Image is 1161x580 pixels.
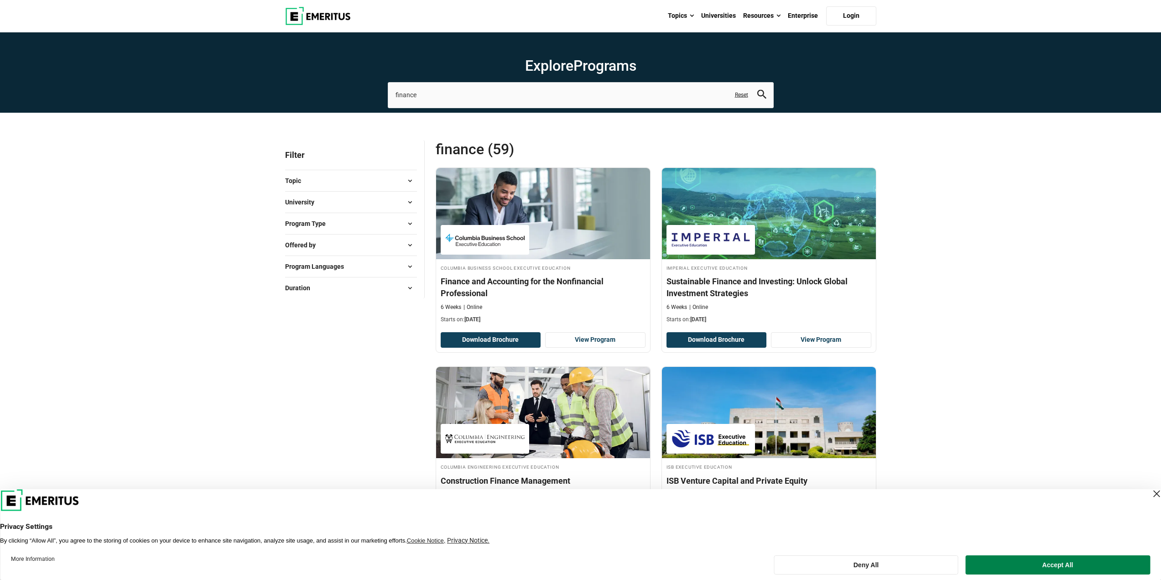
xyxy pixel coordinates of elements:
[285,197,322,207] span: University
[441,463,646,470] h4: Columbia Engineering Executive Education
[757,92,766,101] a: search
[436,367,650,516] a: Finance Course by Columbia Engineering Executive Education - November 20, 2025 Columbia Engineeri...
[441,316,646,324] p: Starts on:
[441,276,646,298] h4: Finance and Accounting for the Nonfinancial Professional
[285,140,417,170] p: Filter
[662,168,876,259] img: Sustainable Finance and Investing: Unlock Global Investment Strategies | Online Finance Course
[666,475,871,486] h4: ISB Venture Capital and Private Equity
[441,332,541,348] button: Download Brochure
[285,217,417,230] button: Program Type
[285,219,333,229] span: Program Type
[757,90,766,100] button: search
[285,283,318,293] span: Duration
[690,316,706,323] span: [DATE]
[285,174,417,188] button: Topic
[285,261,351,272] span: Program Languages
[666,316,871,324] p: Starts on:
[388,57,774,75] h1: Explore
[436,168,650,328] a: Finance Course by Columbia Business School Executive Education - October 30, 2025 Columbia Busine...
[662,168,876,328] a: Finance Course by Imperial Executive Education - November 20, 2025 Imperial Executive Education I...
[436,367,650,458] img: Construction Finance Management | Online Finance Course
[445,428,525,449] img: Columbia Engineering Executive Education
[826,6,876,26] a: Login
[285,195,417,209] button: University
[735,91,748,99] a: Reset search
[662,367,876,458] img: ISB Venture Capital and Private Equity | Online Finance Course
[285,260,417,273] button: Program Languages
[464,316,480,323] span: [DATE]
[441,264,646,272] h4: Columbia Business School Executive Education
[666,303,687,311] p: 6 Weeks
[545,332,646,348] a: View Program
[662,367,876,532] a: Finance Course by ISB Executive Education - September 27, 2025 ISB Executive Education ISB Execut...
[388,82,774,108] input: search-page
[771,332,871,348] a: View Program
[285,240,323,250] span: Offered by
[463,303,482,311] p: Online
[573,57,636,74] span: Programs
[666,463,871,470] h4: ISB Executive Education
[666,264,871,272] h4: Imperial Executive Education
[666,276,871,298] h4: Sustainable Finance and Investing: Unlock Global Investment Strategies
[666,332,767,348] button: Download Brochure
[689,303,708,311] p: Online
[285,176,308,186] span: Topic
[436,140,656,158] span: finance (59)
[671,230,750,250] img: Imperial Executive Education
[445,230,525,250] img: Columbia Business School Executive Education
[285,238,417,252] button: Offered by
[285,281,417,295] button: Duration
[436,168,650,259] img: Finance and Accounting for the Nonfinancial Professional | Online Finance Course
[441,303,461,311] p: 6 Weeks
[671,428,750,449] img: ISB Executive Education
[441,475,646,486] h4: Construction Finance Management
